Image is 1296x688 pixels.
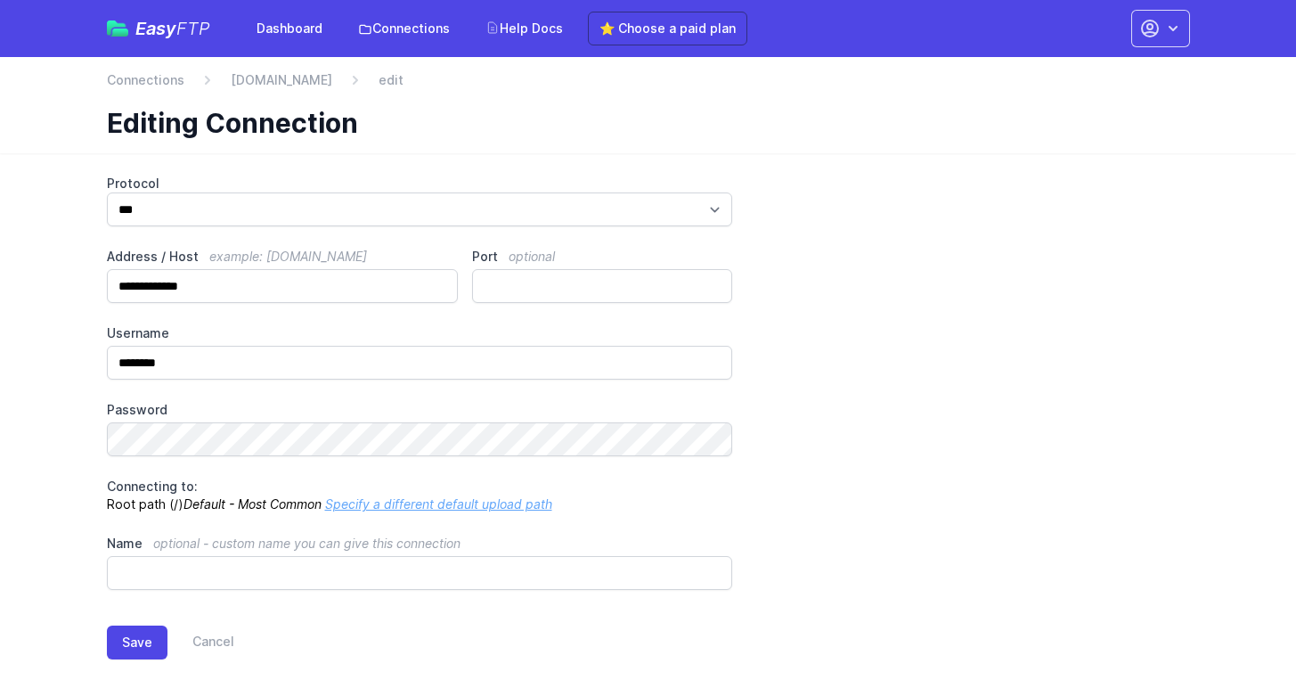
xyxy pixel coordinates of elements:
[509,249,555,264] span: optional
[379,71,403,89] span: edit
[107,175,733,192] label: Protocol
[167,626,234,659] a: Cancel
[107,535,733,553] label: Name
[183,496,322,512] i: Default - Most Common
[472,248,732,266] label: Port
[107,626,167,659] button: Save
[475,12,574,45] a: Help Docs
[231,71,332,89] a: [DOMAIN_NAME]
[588,12,747,45] a: ⭐ Choose a paid plan
[107,71,184,89] a: Connections
[176,18,210,39] span: FTP
[107,107,1176,139] h1: Editing Connection
[107,401,733,419] label: Password
[107,20,128,37] img: easyftp_logo.png
[246,12,333,45] a: Dashboard
[107,20,210,37] a: EasyFTP
[153,536,461,551] span: optional - custom name you can give this connection
[325,496,552,512] a: Specify a different default upload path
[107,71,1190,100] nav: Breadcrumb
[107,248,459,266] label: Address / Host
[107,479,198,494] span: Connecting to:
[209,249,367,264] span: example: [DOMAIN_NAME]
[347,12,461,45] a: Connections
[107,324,733,342] label: Username
[135,20,210,37] span: Easy
[107,478,733,513] p: Root path (/)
